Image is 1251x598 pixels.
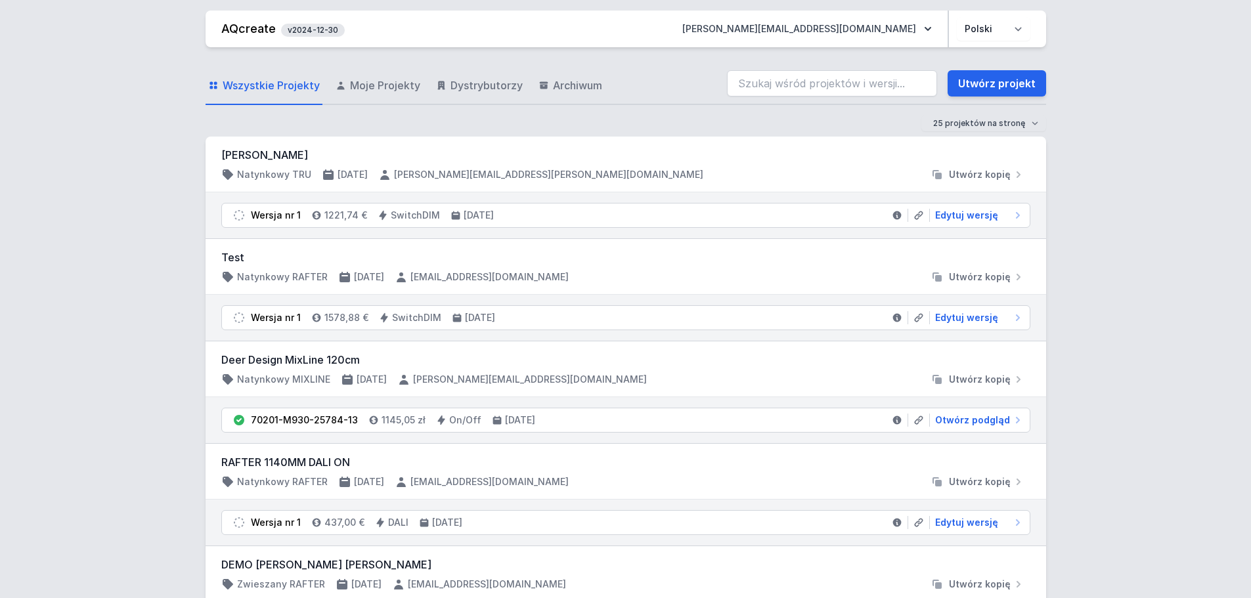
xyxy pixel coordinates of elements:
[232,311,246,324] img: draft.svg
[930,516,1024,529] a: Edytuj wersję
[432,516,462,529] h4: [DATE]
[251,209,301,222] div: Wersja nr 1
[351,578,382,591] h4: [DATE]
[935,311,998,324] span: Edytuj wersję
[333,67,423,105] a: Moje Projekty
[392,311,441,324] h4: SwitchDIM
[465,311,495,324] h4: [DATE]
[237,270,328,284] h4: Natynkowy RAFTER
[449,414,481,427] h4: On/Off
[949,578,1011,591] span: Utwórz kopię
[251,414,358,427] div: 70201-M930-25784-13
[949,270,1011,284] span: Utwórz kopię
[450,77,523,93] span: Dystrybutorzy
[925,270,1030,284] button: Utwórz kopię
[925,168,1030,181] button: Utwórz kopię
[935,414,1010,427] span: Otwórz podgląd
[391,209,440,222] h4: SwitchDIM
[221,147,1030,163] h3: [PERSON_NAME]
[221,249,1030,265] h3: Test
[324,516,364,529] h4: 437,00 €
[251,311,301,324] div: Wersja nr 1
[536,67,605,105] a: Archiwum
[350,77,420,93] span: Moje Projekty
[935,516,998,529] span: Edytuj wersję
[394,168,703,181] h4: [PERSON_NAME][EMAIL_ADDRESS][PERSON_NAME][DOMAIN_NAME]
[413,373,647,386] h4: [PERSON_NAME][EMAIL_ADDRESS][DOMAIN_NAME]
[930,311,1024,324] a: Edytuj wersję
[410,475,569,488] h4: [EMAIL_ADDRESS][DOMAIN_NAME]
[237,168,311,181] h4: Natynkowy TRU
[408,578,566,591] h4: [EMAIL_ADDRESS][DOMAIN_NAME]
[232,209,246,222] img: draft.svg
[948,70,1046,96] a: Utwórz projekt
[324,209,367,222] h4: 1221,74 €
[324,311,368,324] h4: 1578,88 €
[925,578,1030,591] button: Utwórz kopię
[410,270,569,284] h4: [EMAIL_ADDRESS][DOMAIN_NAME]
[232,516,246,529] img: draft.svg
[505,414,535,427] h4: [DATE]
[930,414,1024,427] a: Otwórz podgląd
[949,168,1011,181] span: Utwórz kopię
[727,70,937,96] input: Szukaj wśród projektów i wersji...
[237,373,330,386] h4: Natynkowy MIXLINE
[354,475,384,488] h4: [DATE]
[223,77,320,93] span: Wszystkie Projekty
[930,209,1024,222] a: Edytuj wersję
[281,21,345,37] button: v2024-12-30
[221,352,1030,368] h3: Deer Design MixLine 120cm
[288,25,338,35] span: v2024-12-30
[338,168,368,181] h4: [DATE]
[949,373,1011,386] span: Utwórz kopię
[925,373,1030,386] button: Utwórz kopię
[925,475,1030,488] button: Utwórz kopię
[221,557,1030,572] h3: DEMO [PERSON_NAME] [PERSON_NAME]
[949,475,1011,488] span: Utwórz kopię
[672,17,942,41] button: [PERSON_NAME][EMAIL_ADDRESS][DOMAIN_NAME]
[957,17,1030,41] select: Wybierz język
[251,516,301,529] div: Wersja nr 1
[935,209,998,222] span: Edytuj wersję
[433,67,525,105] a: Dystrybutorzy
[553,77,602,93] span: Archiwum
[221,454,1030,470] h3: RAFTER 1140MM DALI ON
[237,578,325,591] h4: Zwieszany RAFTER
[354,270,384,284] h4: [DATE]
[388,516,408,529] h4: DALI
[382,414,426,427] h4: 1145,05 zł
[357,373,387,386] h4: [DATE]
[221,22,276,35] a: AQcreate
[206,67,322,105] a: Wszystkie Projekty
[464,209,494,222] h4: [DATE]
[237,475,328,488] h4: Natynkowy RAFTER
